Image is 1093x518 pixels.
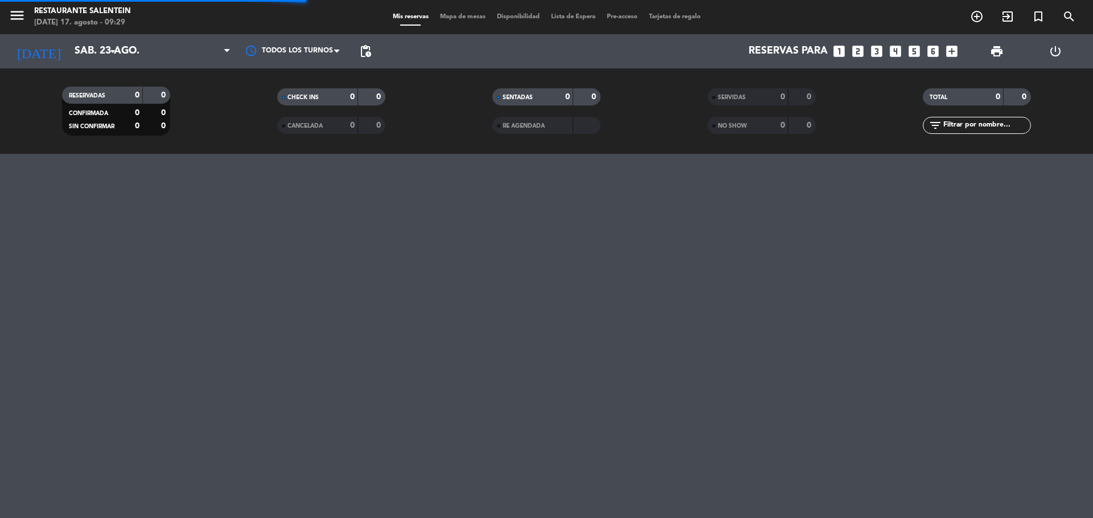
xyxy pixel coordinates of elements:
i: looks_5 [907,44,922,59]
strong: 0 [565,93,570,101]
span: RE AGENDADA [503,123,545,129]
strong: 0 [135,91,139,99]
span: SERVIDAS [718,95,746,100]
i: add_circle_outline [970,10,984,23]
i: looks_two [850,44,865,59]
span: Pre-acceso [601,14,643,20]
i: exit_to_app [1001,10,1014,23]
i: filter_list [928,119,942,132]
span: CHECK INS [287,95,319,100]
strong: 0 [807,121,813,129]
strong: 0 [996,93,1000,101]
div: Restaurante Salentein [34,6,131,17]
span: print [990,44,1004,58]
span: Reservas para [749,46,828,57]
i: menu [9,7,26,24]
span: CONFIRMADA [69,111,108,116]
div: [DATE] 17. agosto - 09:29 [34,17,131,28]
div: LOG OUT [1026,34,1084,68]
input: Filtrar por nombre... [942,119,1030,132]
span: Disponibilidad [491,14,545,20]
i: power_settings_new [1049,44,1062,58]
i: looks_3 [869,44,884,59]
span: NO SHOW [718,123,747,129]
strong: 0 [161,109,168,117]
i: looks_4 [888,44,903,59]
span: SENTADAS [503,95,533,100]
strong: 0 [780,93,785,101]
strong: 0 [135,109,139,117]
span: SIN CONFIRMAR [69,124,114,129]
span: RESERVADAS [69,93,105,99]
i: arrow_drop_down [106,44,120,58]
strong: 0 [591,93,598,101]
button: menu [9,7,26,28]
strong: 0 [350,93,355,101]
strong: 0 [135,122,139,130]
i: add_box [944,44,959,59]
strong: 0 [161,122,168,130]
span: pending_actions [359,44,372,58]
strong: 0 [807,93,813,101]
span: Tarjetas de regalo [643,14,706,20]
strong: 0 [350,121,355,129]
span: Mis reservas [387,14,434,20]
strong: 0 [161,91,168,99]
span: Lista de Espera [545,14,601,20]
strong: 0 [376,121,383,129]
i: looks_one [832,44,847,59]
strong: 0 [780,121,785,129]
span: TOTAL [930,95,947,100]
i: [DATE] [9,39,69,64]
strong: 0 [376,93,383,101]
i: search [1062,10,1076,23]
i: turned_in_not [1032,10,1045,23]
strong: 0 [1022,93,1029,101]
span: Mapa de mesas [434,14,491,20]
i: looks_6 [926,44,940,59]
span: CANCELADA [287,123,323,129]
